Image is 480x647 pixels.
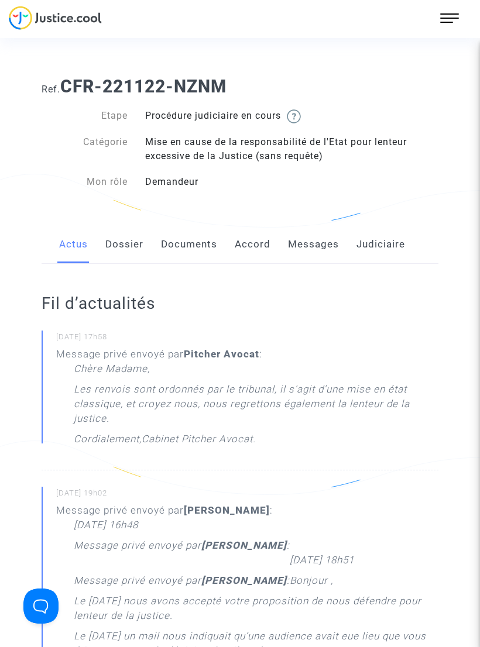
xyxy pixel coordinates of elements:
[290,574,333,586] i: Bonjour ,
[74,362,150,382] p: Chère Madame,
[201,574,287,586] strong: [PERSON_NAME]
[9,6,102,30] img: jc-logo.svg
[235,225,270,264] a: Accord
[201,539,287,551] strong: [PERSON_NAME]
[56,488,438,503] small: [DATE] 19h02
[56,332,438,347] small: [DATE] 17h58
[184,348,259,360] b: Pitcher Avocat
[440,9,459,27] img: menu.png
[74,432,142,452] p: Cordialement,
[105,225,143,264] a: Dossier
[33,109,136,123] div: Etape
[23,589,59,624] iframe: Help Scout Beacon - Open
[56,347,438,452] div: Message privé envoyé par :
[59,225,88,264] a: Actus
[74,595,421,621] i: Le [DATE] nous avons accepté votre proposition de nous défendre pour lenteur de la justice.
[288,225,339,264] a: Messages
[142,432,256,452] p: Cabinet Pitcher Avocat.
[33,135,136,163] div: Catégorie
[74,574,290,586] i: Message privé envoyé par :
[161,225,217,264] a: Documents
[74,518,138,538] p: [DATE] 16h48
[74,538,290,573] p: Message privé envoyé par :
[184,504,270,516] b: [PERSON_NAME]
[287,109,301,123] img: help.svg
[42,84,60,95] span: Ref.
[74,382,438,432] p: Les renvois sont ordonnés par le tribunal, il s'agit d'une mise en état classique, et croyez nous...
[42,293,438,314] h2: Fil d’actualités
[136,135,447,163] div: Mise en cause de la responsabilité de l'Etat pour lenteur excessive de la Justice (sans requête)
[356,225,405,264] a: Judiciaire
[33,175,136,189] div: Mon rôle
[136,109,447,123] div: Procédure judiciaire en cours
[290,554,354,566] i: [DATE] 18h51
[60,76,227,97] b: CFR-221122-NZNM
[136,175,447,189] div: Demandeur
